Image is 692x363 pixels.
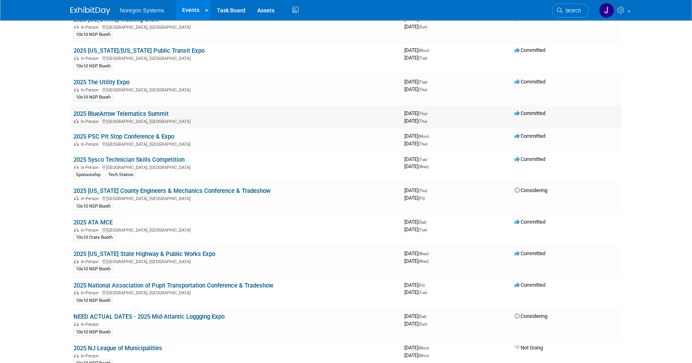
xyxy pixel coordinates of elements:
div: 10x10 NSP Booth [74,203,113,210]
span: (Tue) [418,56,427,60]
img: ExhibitDay [70,7,110,15]
a: 2025 [US_STATE] Trucking Show [74,16,159,23]
img: In-Person Event [74,119,79,123]
span: [DATE] [404,110,430,116]
span: - [430,345,431,351]
span: (Tue) [418,290,427,295]
span: Considering [515,313,547,319]
img: In-Person Event [74,322,79,326]
span: (Thu) [418,142,427,146]
span: [DATE] [404,47,431,53]
a: 2025 [US_STATE] County Engineers & Mechanics Conference & Tradeshow [74,187,270,194]
span: [DATE] [404,163,429,169]
a: 2025 National Association of Pupil Transportation Conference & Tradeshow [74,282,273,289]
div: 10x10 Crate Booth [74,234,115,241]
span: [DATE] [404,219,429,225]
div: [GEOGRAPHIC_DATA], [GEOGRAPHIC_DATA] [74,195,398,201]
span: (Thu) [418,87,427,92]
span: [DATE] [404,289,427,295]
span: Considering [515,187,547,193]
span: Noregon Systems [120,7,164,14]
span: (Sat) [418,314,426,319]
div: [GEOGRAPHIC_DATA], [GEOGRAPHIC_DATA] [74,164,398,170]
span: Search [563,8,581,14]
span: - [428,219,429,225]
img: In-Person Event [74,196,79,200]
span: (Sun) [418,25,427,29]
span: Committed [515,133,545,139]
div: 10x10 NSP Booth [74,63,113,70]
span: (Sat) [418,220,426,224]
span: In-Person [81,259,101,264]
span: [DATE] [404,195,425,201]
div: [GEOGRAPHIC_DATA], [GEOGRAPHIC_DATA] [74,55,398,61]
span: [DATE] [404,345,431,351]
span: (Tue) [418,157,427,162]
span: (Fri) [418,196,425,200]
span: - [428,110,430,116]
span: In-Person [81,56,101,61]
a: 2025 BlueArrow Telematics Summit [74,110,169,117]
img: In-Person Event [74,353,79,357]
div: [GEOGRAPHIC_DATA], [GEOGRAPHIC_DATA] [74,289,398,296]
span: - [428,187,430,193]
span: [DATE] [404,55,427,61]
span: Not Going [515,345,543,351]
span: [DATE] [404,313,429,319]
div: [GEOGRAPHIC_DATA], [GEOGRAPHIC_DATA] [74,141,398,147]
span: Committed [515,156,545,162]
span: - [428,156,430,162]
span: Committed [515,219,545,225]
a: 2025 Sysco Technician Skills Competition [74,156,185,163]
span: Committed [515,110,545,116]
span: (Mon) [418,353,429,358]
span: [DATE] [404,86,427,92]
span: (Tue) [418,80,427,84]
span: - [426,282,427,288]
span: (Thu) [418,188,427,193]
span: Committed [515,16,545,22]
span: (Fri) [418,283,425,288]
img: In-Person Event [74,87,79,91]
div: Tech Station [106,171,136,179]
span: [DATE] [404,226,427,232]
span: [DATE] [404,282,427,288]
a: 2025 NJ League of Municipalities [74,345,162,352]
span: In-Person [81,196,101,201]
div: 10x10 NSP Booth [74,329,113,336]
span: - [428,79,430,85]
span: - [428,313,429,319]
img: In-Person Event [74,142,79,146]
span: Committed [515,282,545,288]
span: [DATE] [404,141,427,147]
img: In-Person Event [74,290,79,294]
span: (Sun) [418,322,427,326]
div: Sponsorship [74,171,103,179]
span: [DATE] [404,16,429,22]
span: (Wed) [418,259,429,264]
span: In-Person [81,322,101,327]
span: (Mon) [418,134,429,139]
span: [DATE] [404,118,427,124]
span: [DATE] [404,258,429,264]
span: (Tue) [418,228,427,232]
span: - [430,47,431,53]
img: Johana Gil [599,3,614,18]
div: [GEOGRAPHIC_DATA], [GEOGRAPHIC_DATA] [74,258,398,264]
img: In-Person Event [74,165,79,169]
span: In-Person [81,119,101,124]
span: [DATE] [404,250,431,256]
span: (Thu) [418,119,427,123]
a: 2025 PSC Pit Stop Conference & Expo [74,133,174,140]
a: 2025 [US_STATE]/[US_STATE] Public Transit Expo [74,47,205,54]
span: (Mon) [418,48,429,53]
span: [DATE] [404,24,427,30]
img: In-Person Event [74,25,79,29]
span: Committed [515,79,545,85]
span: In-Person [81,290,101,296]
a: NEED ACTUAL DATES - 2025 Mid-Atlantic Loggging Expo [74,313,225,320]
div: [GEOGRAPHIC_DATA], [GEOGRAPHIC_DATA] [74,118,398,124]
div: [GEOGRAPHIC_DATA], [GEOGRAPHIC_DATA] [74,226,398,233]
div: 10x10 NSP Booth [74,266,113,273]
span: - [428,16,429,22]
